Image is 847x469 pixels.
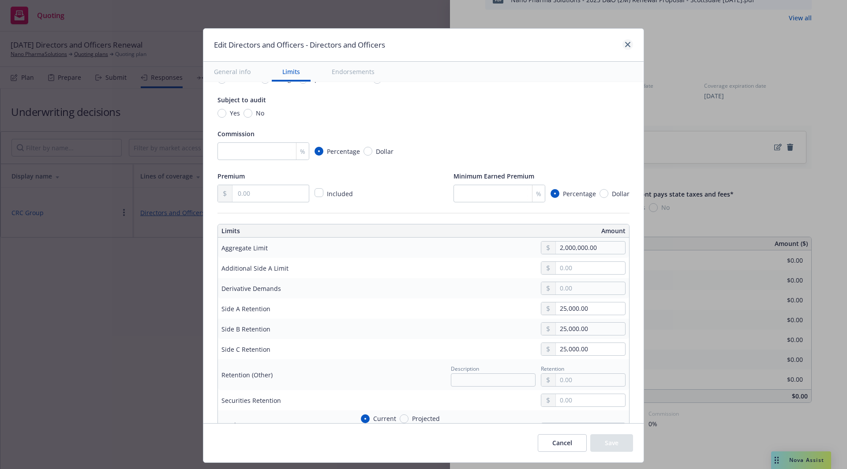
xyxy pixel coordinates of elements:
input: Projected [400,414,409,423]
span: Percentage [563,189,596,198]
input: 0.00 [556,374,625,386]
span: Premium [217,172,245,180]
span: Description [451,365,479,372]
th: Amount [428,224,629,238]
input: 0.00 [556,302,625,315]
button: Cancel [538,434,587,452]
span: Minimum Earned Premium [453,172,534,180]
button: General info [203,62,261,82]
input: 0.00 [556,343,625,355]
div: Retention (Other) [221,370,273,380]
input: Yes [217,109,226,118]
div: Derivative Demands [221,284,281,293]
div: Additional Side A Limit [221,264,289,273]
input: No [244,109,252,118]
button: Limits [272,62,311,82]
input: 0.00 [556,394,625,406]
button: Endorsements [321,62,385,82]
input: 0.00 [556,242,625,254]
input: 0.00 [556,323,625,335]
button: Clear [466,419,490,431]
a: close [622,39,633,50]
span: Percentage [327,147,360,156]
div: Side A Retention [221,304,270,313]
div: Side B Retention [221,324,270,334]
span: Included [327,190,353,198]
th: Limits [218,224,382,238]
span: Projected [412,414,440,423]
span: Dollar [612,189,630,198]
input: Percentage [315,147,323,156]
input: Dollar [600,189,608,198]
span: % [300,147,305,156]
div: Securities Retention [221,396,281,405]
span: Yes [230,108,240,118]
div: Total Assets [221,421,257,430]
input: Current [361,414,370,423]
span: No [256,108,264,118]
input: Percentage [551,189,559,198]
span: Subject to audit [217,96,266,104]
input: 0.00 [556,262,625,274]
span: Commission [217,130,255,138]
input: Dollar [364,147,372,156]
div: Aggregate Limit [221,243,268,253]
span: Retention [541,365,564,372]
span: Current [373,414,396,423]
div: Side C Retention [221,345,270,354]
span: % [536,189,541,198]
input: 0.00 [232,185,309,202]
input: 0.00 [556,282,625,294]
span: Dollar [376,147,394,156]
h1: Edit Directors and Officers - Directors and Officers [214,39,385,51]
